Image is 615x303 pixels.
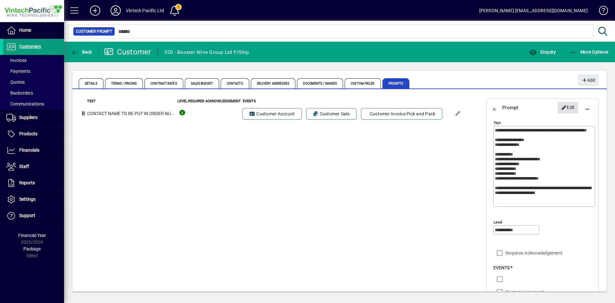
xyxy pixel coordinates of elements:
[3,55,64,66] a: Invoices
[19,213,35,218] span: Support
[188,98,242,105] th: Requires Acknowledgement
[69,46,94,58] button: Back
[6,58,27,63] span: Invoices
[164,47,249,57] div: 520 - Booster Wine Group Ltd P/Ship
[105,78,143,88] span: Terms / Pricing
[79,78,103,88] span: Details
[570,49,609,55] span: More Options
[6,90,33,96] span: Backorders
[250,111,295,117] span: Customer Account
[144,78,183,88] span: Contract Rates
[528,46,557,58] button: Enquiry
[479,5,588,16] div: [PERSON_NAME] [EMAIL_ADDRESS][DOMAIN_NAME]
[568,46,610,58] button: More Options
[6,69,30,74] span: Payments
[594,1,607,22] a: Knowledge Base
[105,5,126,16] button: Profile
[6,101,44,106] span: Communications
[580,100,595,115] button: More options
[450,106,465,122] button: Edit
[3,126,64,142] a: Products
[19,180,35,185] span: Reports
[3,208,64,224] a: Support
[19,197,36,202] span: Settings
[19,164,29,169] span: Staff
[581,75,595,86] span: Add
[19,131,37,136] span: Products
[3,98,64,109] a: Communications
[185,78,219,88] span: Sales Budget
[494,220,502,224] mat-label: Level
[87,98,177,105] th: Text
[3,110,64,126] a: Suppliers
[502,103,519,113] div: Prompt
[561,102,575,113] span: Edit
[251,78,296,88] span: Delivery Addresses
[3,22,64,38] a: Home
[19,44,41,49] span: Customers
[64,46,99,58] app-page-header-button: Back
[126,5,164,16] div: Vintech Pacific Ltd
[71,49,92,55] span: Back
[3,159,64,175] a: Staff
[19,28,31,33] span: Home
[3,142,64,158] a: Financials
[104,47,151,57] div: Customer
[382,78,410,88] span: Prompts
[494,121,501,125] mat-label: Text
[18,233,46,238] span: Financial Year
[221,78,249,88] span: Contacts
[368,111,436,117] span: Customer Invoice Pick and Pack
[19,147,39,153] span: Financials
[493,265,512,270] span: Events *
[23,246,41,251] span: Package
[3,175,64,191] a: Reports
[297,78,343,88] span: Documents / Images
[87,105,177,123] td: CONTACT NAME TO BE PUT IN ORDER NUMBER - new request 2025 SPINNING CONE 2025 0.95c per litre De A...
[3,77,64,88] a: Quotes
[6,80,25,85] span: Quotes
[3,191,64,207] a: Settings
[177,98,188,105] th: Level
[487,100,502,115] button: Back
[558,102,578,114] button: Edit
[85,5,105,16] button: Add
[242,98,450,105] th: Events
[313,111,349,117] span: Customer Sale
[76,28,112,35] span: Customer Prompt
[529,49,556,55] span: Enquiry
[3,88,64,98] a: Backorders
[578,74,599,86] button: Add
[345,78,381,88] span: Custom Fields
[19,115,37,120] span: Suppliers
[3,66,64,77] a: Payments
